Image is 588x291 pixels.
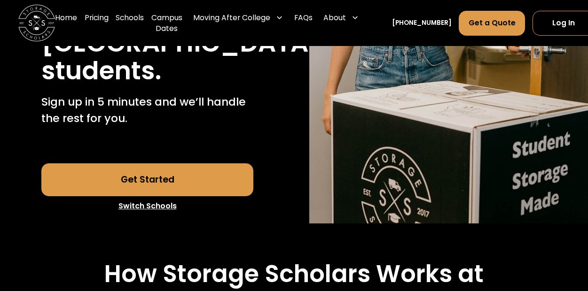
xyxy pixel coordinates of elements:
a: Get Started [41,163,253,196]
a: Pricing [85,5,109,41]
a: home [18,5,55,41]
div: Moving After College [193,12,270,23]
div: About [323,12,346,23]
h1: students. [41,57,161,84]
p: Sign up in 5 minutes and we’ll handle the rest for you. [41,93,253,126]
a: FAQs [294,5,313,41]
a: Switch Schools [41,196,253,216]
a: Get a Quote [459,10,525,35]
a: Campus Dates [151,5,182,41]
a: Home [55,5,77,41]
a: [PHONE_NUMBER] [392,18,452,28]
div: Moving After College [189,5,287,31]
a: Schools [116,5,144,41]
img: Storage Scholars main logo [18,5,55,41]
h2: How Storage Scholars Works at [104,260,484,289]
div: About [320,5,363,31]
